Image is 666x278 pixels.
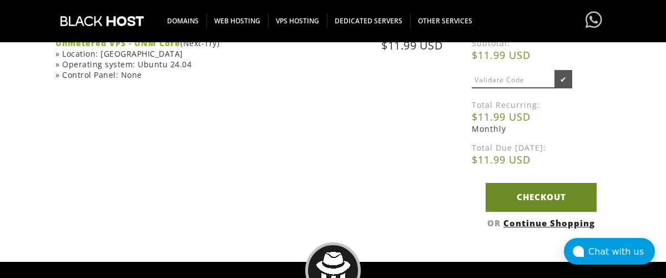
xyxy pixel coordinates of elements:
[472,110,610,123] b: $11.99 USD
[472,38,610,48] label: Subtotal:
[486,183,597,211] a: Checkout
[410,14,480,28] span: OTHER SERVICES
[56,38,279,80] div: (Next-Try) » Location: [GEOGRAPHIC_DATA] » Operating system: Ubuntu 24.04 » Control Panel: None
[327,14,411,28] span: DEDICATED SERVERS
[472,100,610,110] label: Total Recurring:
[472,123,506,134] span: Monthly
[564,238,655,265] button: Chat with us
[206,14,269,28] span: WEB HOSTING
[281,38,443,76] div: $11.99 USD
[56,38,180,48] strong: Unmetered VPS - UNM Core
[472,72,555,88] input: Validate Code
[159,14,207,28] span: DOMAINS
[503,217,595,229] a: Continue Shopping
[472,217,610,229] div: OR
[268,14,327,28] span: VPS HOSTING
[588,246,655,257] div: Chat with us
[472,142,610,153] label: Total Due [DATE]:
[554,70,572,88] input: ✔
[472,48,610,62] b: $11.99 USD
[472,153,610,166] b: $11.99 USD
